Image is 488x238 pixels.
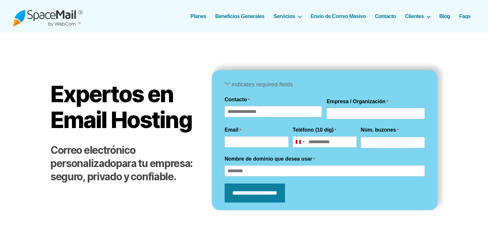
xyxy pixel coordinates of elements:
label: Teléfono (10 dig) [293,126,336,134]
a: Beneficios Generales [215,13,265,19]
p: “ ” indicates required fields [225,80,425,90]
nav: Horizontal [194,13,475,19]
img: Spacemail [13,6,83,27]
button: Selected country [293,137,307,147]
label: Nombre de dominio que desea usar [225,155,315,163]
a: Envío de Correo Masivo [310,13,366,19]
label: Email [225,126,241,134]
a: Blog [439,13,450,19]
a: Faqs [459,13,471,19]
h1: Expertos en Email Hosting [50,81,199,133]
label: Núm. buzones [361,126,399,134]
h2: para tu empresa: seguro, privado y confiable. [50,144,199,183]
strong: Correo electrónico personalizado [50,144,135,170]
a: Planes [190,13,206,19]
label: Empresa / Organización [327,98,388,105]
legend: Contacto [225,96,250,104]
a: Servicios [274,13,302,19]
a: Contacto [375,13,396,19]
a: Clientes [405,13,430,19]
